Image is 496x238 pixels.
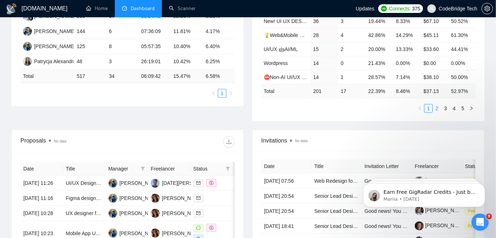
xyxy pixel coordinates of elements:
[54,139,66,143] span: No data
[86,5,108,11] a: homeHome
[162,229,203,237] div: [PERSON_NAME]
[28,16,33,21] img: gigradar-bm.png
[34,27,75,35] div: [PERSON_NAME]
[421,70,448,84] td: $38.10
[261,219,312,234] td: [DATE] 18:41
[211,91,216,95] span: left
[138,39,170,54] td: 05:57:35
[338,70,366,84] td: 1
[412,159,462,173] th: Freelancer
[108,179,117,188] img: SA
[151,180,219,186] a: IR[DATE][PERSON_NAME]
[23,43,75,49] a: SA[PERSON_NAME]
[338,56,366,70] td: 0
[23,42,32,51] img: SA
[224,163,231,174] span: filter
[459,104,467,112] a: 5
[108,180,161,186] a: SA[PERSON_NAME]
[218,89,226,97] a: 1
[162,179,219,187] div: [DATE][PERSON_NAME]
[170,24,203,39] td: 11.81%
[448,84,476,98] td: 52.97 %
[106,69,139,83] td: 34
[209,181,214,185] span: dollar
[310,42,338,56] td: 15
[209,89,218,98] li: Previous Page
[63,191,105,206] td: Figma designer for healthcare website
[312,188,362,204] td: Senior Lead Designer with great design style needed
[108,194,117,203] img: SA
[424,104,433,113] li: 1
[170,69,203,83] td: 15.47 %
[66,195,151,201] a: Figma designer for healthcare website
[264,18,343,24] a: New! UI UX DESIGNER GENERAL
[139,163,146,174] span: filter
[365,70,393,84] td: 28.57%
[63,162,105,176] th: Title
[106,24,139,39] td: 6
[365,56,393,70] td: 21.43%
[151,195,203,201] a: AV[PERSON_NAME]
[433,104,441,112] a: 2
[264,46,298,52] a: UI/UX 🤖AI/ML
[203,24,235,39] td: 4.17%
[23,28,75,34] a: KK[PERSON_NAME]
[74,24,106,39] td: 144
[108,165,138,173] span: Manager
[141,167,145,171] span: filter
[448,56,476,70] td: 0.00%
[108,209,117,218] img: SA
[389,5,411,13] span: Connects:
[138,54,170,69] td: 26:19:01
[23,13,75,19] a: AK[PERSON_NAME]
[312,173,362,188] td: Web Redesign for Playground and Street Furniture Manufacturer
[20,69,74,83] td: Total
[338,84,366,98] td: 17
[314,223,455,229] a: Senior Lead Designer Needed Minimum with great design style
[108,195,161,201] a: SA[PERSON_NAME]
[365,42,393,56] td: 20.00%
[170,54,203,69] td: 10.42%
[196,211,201,215] span: mail
[441,104,450,113] li: 3
[209,226,214,230] span: dollar
[218,89,226,98] li: 1
[151,229,160,238] img: AV
[393,14,421,28] td: 8.33%
[448,14,476,28] td: 50.52%
[421,84,448,98] td: $ 37.13
[20,162,63,176] th: Date
[151,179,160,188] img: IR
[74,54,106,69] td: 48
[416,104,424,113] button: left
[356,6,374,11] span: Updates
[465,222,487,230] span: Pending
[352,168,496,219] iframe: Intercom notifications message
[162,194,203,202] div: [PERSON_NAME]
[418,106,422,111] span: left
[74,39,106,54] td: 125
[264,74,352,80] a: ⛔Non-AI UI/UX Website/Web designer
[224,139,234,145] span: download
[196,196,201,200] span: mail
[393,28,421,42] td: 14.29%
[108,229,117,238] img: SA
[108,230,161,236] a: SA[PERSON_NAME]
[120,194,161,202] div: [PERSON_NAME]
[120,179,161,187] div: [PERSON_NAME]
[450,104,458,112] a: 4
[131,5,155,11] span: Dashboard
[338,42,366,56] td: 2
[66,210,143,216] a: UX designer for DTC App (FIGMA)
[23,57,32,66] img: PA
[108,210,161,216] a: SA[PERSON_NAME]
[429,6,434,11] span: user
[415,223,467,228] a: [PERSON_NAME]
[203,69,235,83] td: 6.58 %
[415,221,424,230] img: c1E8dj8wQDXrhoBdMhIfBJ-h8n_77G0GV7qAhk8nFafeocn6y0Gvuuedam9dPeyLqc
[170,39,203,54] td: 10.40%
[20,136,128,148] div: Proposals
[106,54,139,69] td: 3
